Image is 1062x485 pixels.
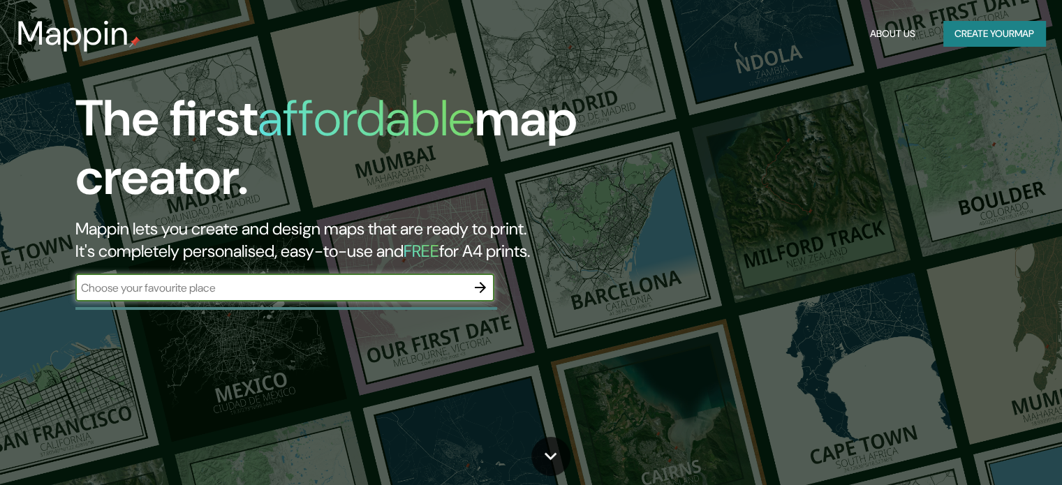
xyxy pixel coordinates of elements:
button: About Us [864,21,921,47]
img: mappin-pin [129,36,140,47]
button: Create yourmap [943,21,1045,47]
iframe: Help widget launcher [938,431,1047,470]
h2: Mappin lets you create and design maps that are ready to print. It's completely personalised, eas... [75,218,607,262]
input: Choose your favourite place [75,280,466,296]
h3: Mappin [17,14,129,53]
h1: The first map creator. [75,89,607,218]
h5: FREE [404,240,439,262]
h1: affordable [258,86,475,151]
